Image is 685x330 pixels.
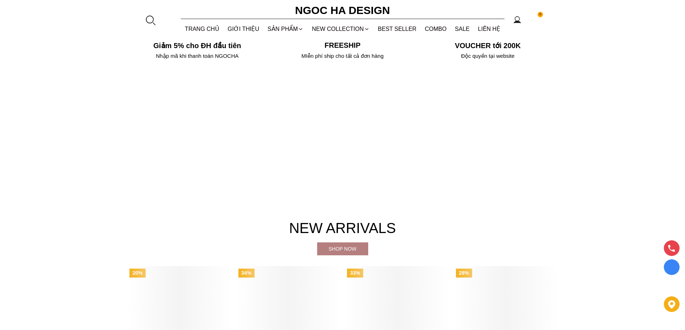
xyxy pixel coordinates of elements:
a: NEW COLLECTION [308,19,374,38]
a: SALE [451,19,474,38]
span: 0 [538,12,543,18]
a: TRANG CHỦ [181,19,223,38]
h6: MIễn phí ship cho tất cả đơn hàng [272,53,413,59]
h6: Độc quyền tại website [417,53,558,59]
a: Combo [421,19,451,38]
a: LIÊN HỆ [474,19,504,38]
div: SẢN PHẨM [263,19,308,38]
h4: New Arrivals [127,217,558,240]
font: Nhập mã khi thanh toán NGOCHA [156,53,239,59]
a: Shop now [317,242,368,255]
a: Ngoc Ha Design [289,2,397,19]
a: Display image [664,259,680,275]
a: messenger [664,278,680,292]
font: Freeship [324,41,360,49]
font: Giảm 5% cho ĐH đầu tiên [153,42,241,50]
a: GIỚI THIỆU [223,19,263,38]
h5: VOUCHER tới 200K [417,41,558,50]
div: Shop now [317,245,368,253]
a: BEST SELLER [374,19,421,38]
